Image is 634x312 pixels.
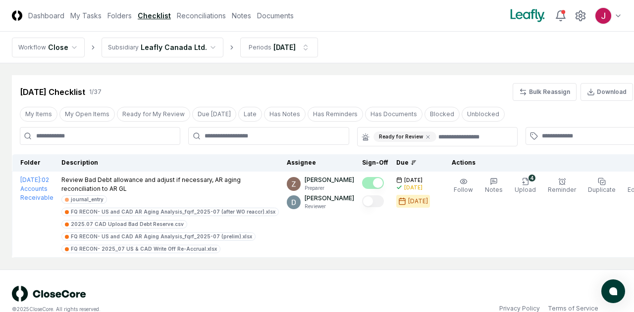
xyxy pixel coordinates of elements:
div: 1 / 37 [89,88,102,96]
div: Subsidiary [108,43,139,52]
button: atlas-launcher [601,279,625,303]
div: 2025.07 CAD Upload Bad Debt Reserve.csv [71,221,184,228]
button: Late [238,107,262,122]
button: Mark complete [362,177,384,189]
div: [DATE] [273,42,296,52]
div: FQ RECON- US and CAD AR Aging Analysis_fqrf_2025-07 (prelim).xlsx [71,233,252,240]
a: Documents [257,10,294,21]
button: Blocked [424,107,460,122]
p: Preparer [305,184,354,192]
img: logo [12,286,86,302]
div: FQ RECON- US and CAD AR Aging Analysis_fqrf_2025-07 (after WO reaccr).xlsx [71,208,275,216]
a: FQ RECON- US and CAD AR Aging Analysis_fqrf_2025-07 (prelim).xlsx [61,232,256,241]
div: [DATE] [404,184,423,191]
div: Workflow [18,43,46,52]
p: [PERSON_NAME] [305,194,354,203]
span: Upload [515,186,536,193]
img: ACg8ocJfBSitaon9c985KWe3swqK2kElzkAv-sHk65QWxGQz4ldowg=s96-c [595,8,611,24]
span: [DATE] : [20,176,42,183]
div: 4 [528,175,535,181]
button: Bulk Reassign [513,83,577,101]
button: My Items [20,107,57,122]
div: [DATE] Checklist [20,86,85,98]
button: Has Documents [365,107,423,122]
button: Periods[DATE] [240,38,318,57]
div: Due [396,158,436,167]
button: Has Notes [264,107,306,122]
p: [PERSON_NAME] [305,176,354,184]
th: Description [57,154,283,172]
div: Periods [249,43,271,52]
img: ACg8ocKnDsamp5-SE65NkOhq35AnOBarAXdzXQ03o9g231ijNgHgyA=s96-c [287,177,301,191]
button: Unblocked [462,107,505,122]
img: ACg8ocLeIi4Jlns6Fsr4lO0wQ1XJrFQvF4yUjbLrd1AsCAOmrfa1KQ=s96-c [287,195,301,209]
button: My Open Items [59,107,115,122]
nav: breadcrumb [12,38,318,57]
button: Duplicate [586,176,618,196]
button: Mark complete [362,195,384,207]
img: Leafly logo [508,8,547,24]
span: Notes [485,186,503,193]
th: Assignee [283,154,358,172]
img: Logo [12,10,22,21]
a: FQ RECON- 2025_07 US & CAD Write Off Re-Accrual.xlsx [61,245,220,253]
button: Download [581,83,633,101]
p: Review Bad Debt allowance and adjust if necessary, AR aging reconciliation to AR GL [61,176,279,193]
span: Duplicate [588,186,616,193]
a: My Tasks [70,10,102,21]
span: Follow [454,186,473,193]
button: Due Today [192,107,236,122]
p: Reviewer [305,203,354,210]
a: Folders [107,10,132,21]
div: Ready for Review [373,132,436,142]
div: FQ RECON- 2025_07 US & CAD Write Off Re-Accrual.xlsx [71,245,217,253]
th: Folder [12,154,58,172]
span: [DATE] [404,177,423,184]
a: FQ RECON- US and CAD AR Aging Analysis_fqrf_2025-07 (after WO reaccr).xlsx [61,208,279,216]
button: Notes [483,176,505,196]
button: Has Reminders [308,107,363,122]
a: Notes [232,10,251,21]
th: Sign-Off [358,154,392,172]
a: [DATE]:02 Accounts Receivable [20,176,53,201]
a: Dashboard [28,10,64,21]
div: [DATE] [408,197,428,206]
button: Reminder [546,176,578,196]
a: Checklist [138,10,171,21]
span: Reminder [548,186,576,193]
a: 2025.07 CAD Upload Bad Debt Reserve.csv [61,220,187,228]
a: Reconciliations [177,10,226,21]
button: Ready for My Review [117,107,190,122]
div: journal_entry [71,196,104,203]
button: 4Upload [513,176,538,196]
button: Follow [452,176,475,196]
